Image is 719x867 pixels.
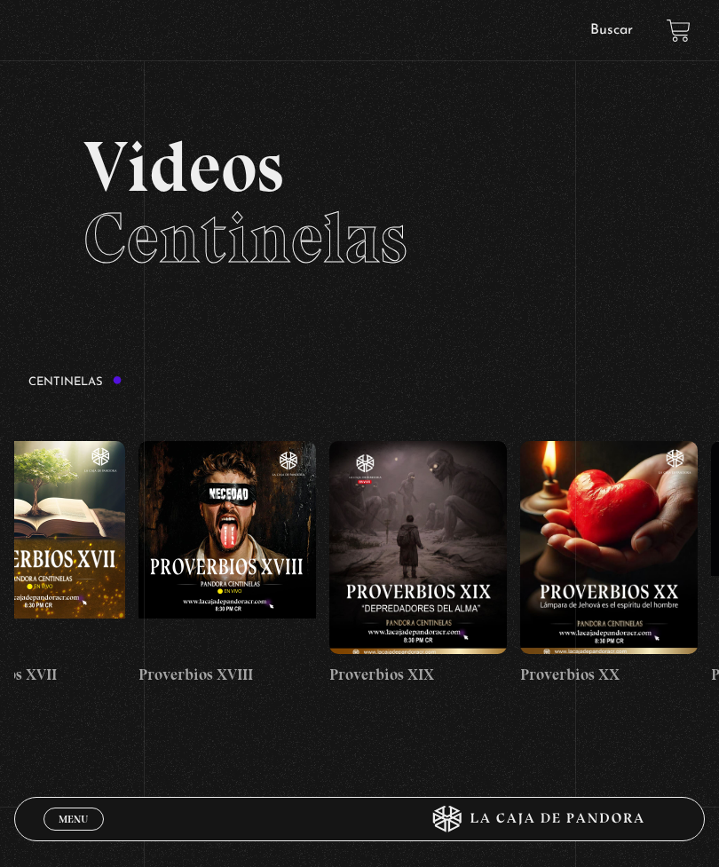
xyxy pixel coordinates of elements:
h4: Proverbios XVIII [138,663,316,687]
a: View your shopping cart [667,18,691,42]
h3: Centinelas [28,375,122,388]
a: Proverbios XVIII [138,406,316,723]
h4: Proverbios XX [520,663,698,687]
span: Menu [59,814,88,824]
a: Buscar [590,23,633,37]
span: Centinelas [83,195,407,280]
span: Cerrar [52,829,94,841]
a: Proverbios XX [520,406,698,723]
a: Proverbios XIX [329,406,507,723]
h2: Videos [83,131,636,273]
h4: Proverbios XIX [329,663,507,687]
